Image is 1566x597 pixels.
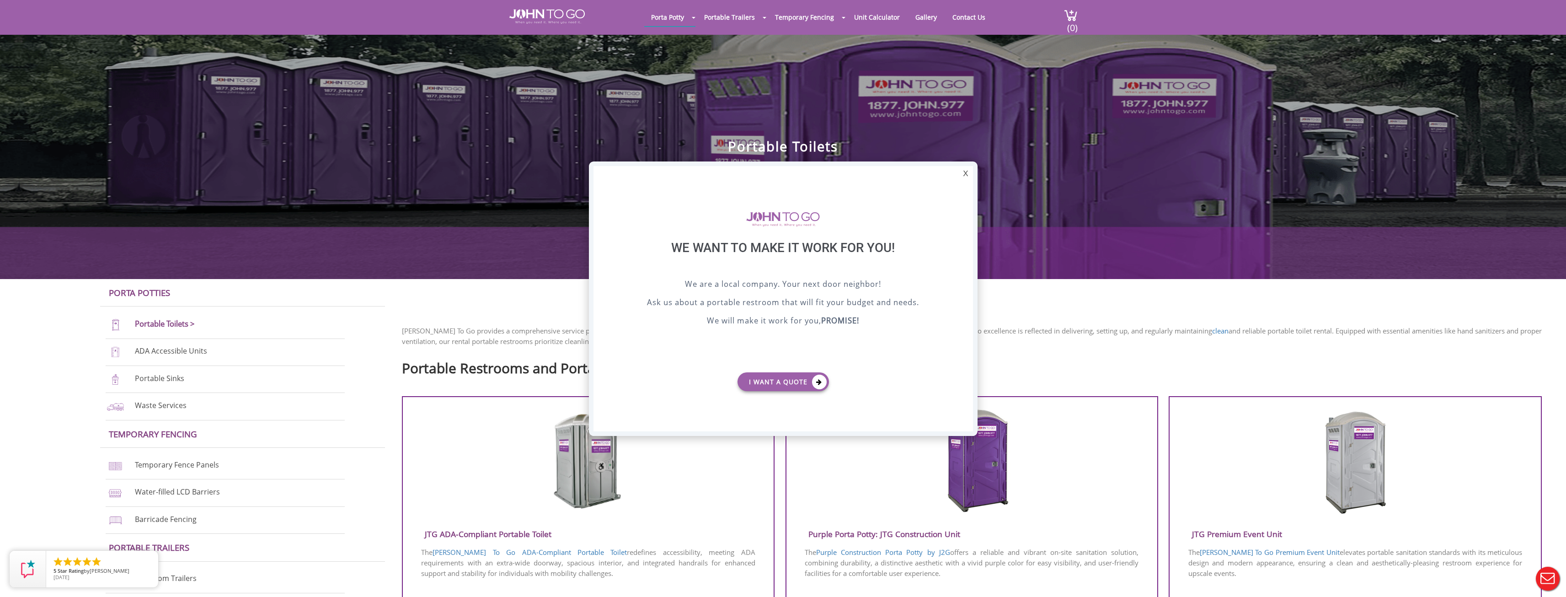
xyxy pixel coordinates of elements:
[738,372,829,391] a: I want a Quote
[616,315,950,328] p: We will make it work for you,
[616,296,950,310] p: Ask us about a portable restroom that will fit your budget and needs.
[958,166,973,182] div: X
[72,556,83,567] li: 
[746,212,820,226] img: logo of viptogo
[81,556,92,567] li: 
[616,278,950,292] p: We are a local company. Your next door neighbor!
[91,556,102,567] li: 
[62,556,73,567] li: 
[53,567,56,574] span: 5
[58,567,84,574] span: Star Rating
[90,567,129,574] span: [PERSON_NAME]
[616,240,950,278] div: We want to make it work for you!
[53,568,151,575] span: by
[19,560,37,578] img: Review Rating
[1529,560,1566,597] button: Live Chat
[53,556,64,567] li: 
[53,574,69,581] span: [DATE]
[821,315,859,326] b: PROMISE!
